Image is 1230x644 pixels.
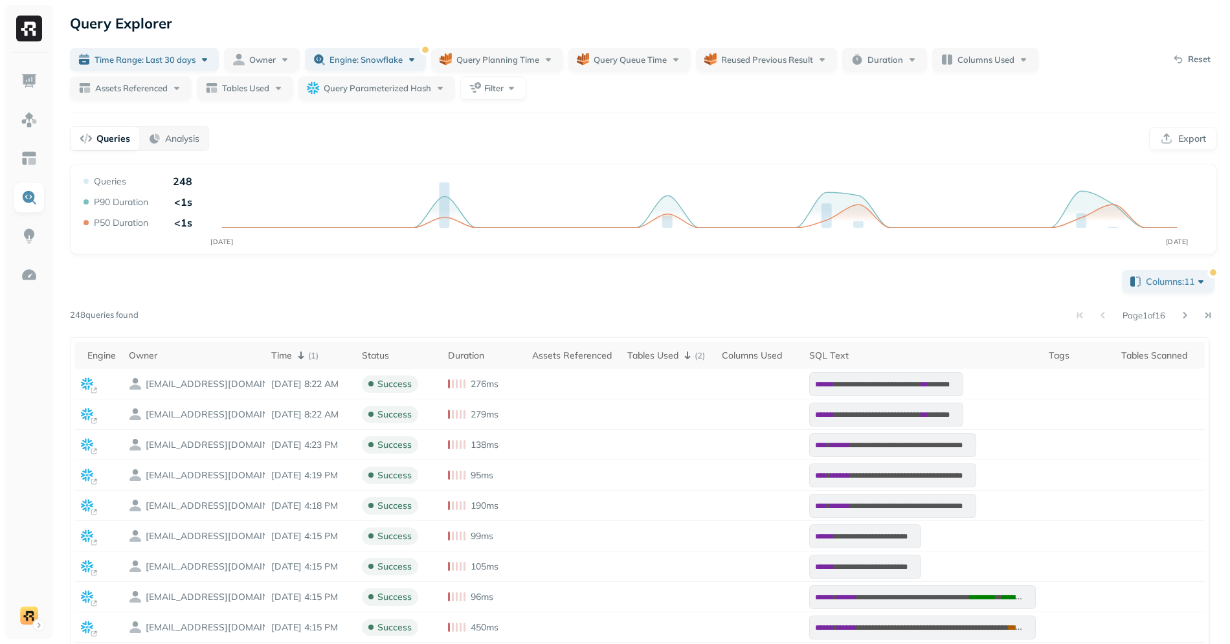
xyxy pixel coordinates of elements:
p: success [377,500,412,512]
div: Assets Referenced [532,350,614,362]
span: Assets Referenced [95,82,168,94]
span: Owner [249,54,276,66]
p: Queries [96,133,130,145]
span: Query Parameterized Hash [324,82,431,94]
button: Assets Referenced [70,76,192,100]
p: Sep 22, 2025 4:15 PM [271,621,349,634]
button: Export [1149,127,1217,150]
div: Tags [1049,350,1108,362]
button: Owner [224,48,300,71]
p: success [377,378,412,390]
div: Tables Used [627,348,709,363]
img: Insights [21,228,38,245]
p: ( 2 ) [695,350,705,362]
p: Sep 22, 2025 4:15 PM [271,591,349,603]
p: guy.yasoor@ryft.io [146,439,275,451]
button: Reused Previous Result [696,48,837,71]
div: Time [271,348,349,363]
p: guy.yasoor@ryft.io [146,621,275,634]
p: 138ms [471,439,498,451]
p: Sep 22, 2025 4:15 PM [271,561,349,573]
div: SQL Text [809,350,1036,362]
button: Query Planning Time [431,48,563,71]
button: Columns Used [932,48,1038,71]
img: Optimization [21,267,38,283]
tspan: [DATE] [1166,238,1189,246]
div: Tables Scanned [1121,350,1198,362]
p: success [377,591,412,603]
p: guy.yasoor@ryft.io [146,500,275,512]
button: Filter [460,76,526,100]
p: 95ms [471,469,493,482]
img: Assets [21,111,38,128]
p: Sep 23, 2025 8:22 AM [271,378,349,390]
button: Tables Used [197,76,293,100]
img: Dashboard [21,72,38,89]
button: Query Queue Time [568,48,691,71]
p: Queries [94,175,126,188]
span: Query Queue Time [594,54,667,66]
button: Duration [842,48,927,71]
span: Filter [484,82,504,94]
button: Time Range: Last 30 days [70,48,219,71]
span: Time Range: Last 30 days [95,54,196,66]
p: Sep 22, 2025 4:15 PM [271,530,349,542]
p: Reset [1188,53,1211,66]
span: Reused Previous Result [721,54,813,66]
p: success [377,530,412,542]
span: Columns: 11 [1146,275,1207,288]
img: Query Explorer [21,189,38,206]
p: success [377,621,412,634]
img: Ryft [16,16,42,41]
button: Engine: snowflake [305,48,426,71]
span: Columns Used [957,54,1014,66]
p: 279ms [471,408,498,421]
p: 105ms [471,561,498,573]
span: Tables Used [222,82,269,94]
p: 248 queries found [70,309,139,322]
p: Page 1 of 16 [1123,309,1165,321]
div: Engine [87,350,116,362]
p: guy.yasoor@ryft.io [146,408,275,421]
p: 450ms [471,621,498,634]
span: Query Planning Time [456,54,539,66]
div: Owner [129,350,258,362]
p: success [377,408,412,421]
p: Query Explorer [70,12,172,35]
button: Query Parameterized Hash [298,76,455,100]
p: 96ms [471,591,493,603]
p: Sep 23, 2025 8:22 AM [271,408,349,421]
button: Columns:11 [1122,270,1214,293]
p: Sep 22, 2025 4:18 PM [271,500,349,512]
span: Engine: snowflake [330,54,403,66]
p: guy.yasoor@ryft.io [146,530,275,542]
p: success [377,469,412,482]
p: Analysis [165,133,199,145]
tspan: [DATE] [210,238,233,246]
p: guy.yasoor@ryft.io [146,378,275,390]
p: Sep 22, 2025 4:23 PM [271,439,349,451]
p: P50 Duration [94,217,148,229]
p: 248 [173,175,192,188]
p: success [377,561,412,573]
p: ( 1 ) [308,350,319,362]
p: guy.yasoor@ryft.io [146,561,275,573]
span: Duration [867,54,903,66]
p: <1s [174,195,192,208]
p: 99ms [471,530,493,542]
button: Reset [1166,49,1217,70]
p: 276ms [471,378,498,390]
p: 190ms [471,500,498,512]
p: <1s [174,216,192,229]
div: Columns Used [722,350,796,362]
div: Status [362,350,435,362]
p: success [377,439,412,451]
p: guy.yasoor@ryft.io [146,469,275,482]
p: Sep 22, 2025 4:19 PM [271,469,349,482]
p: guy.yasoor@ryft.io [146,591,275,603]
img: Asset Explorer [21,150,38,167]
p: P90 Duration [94,196,148,208]
div: Duration [448,350,519,362]
img: demo [20,606,38,625]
